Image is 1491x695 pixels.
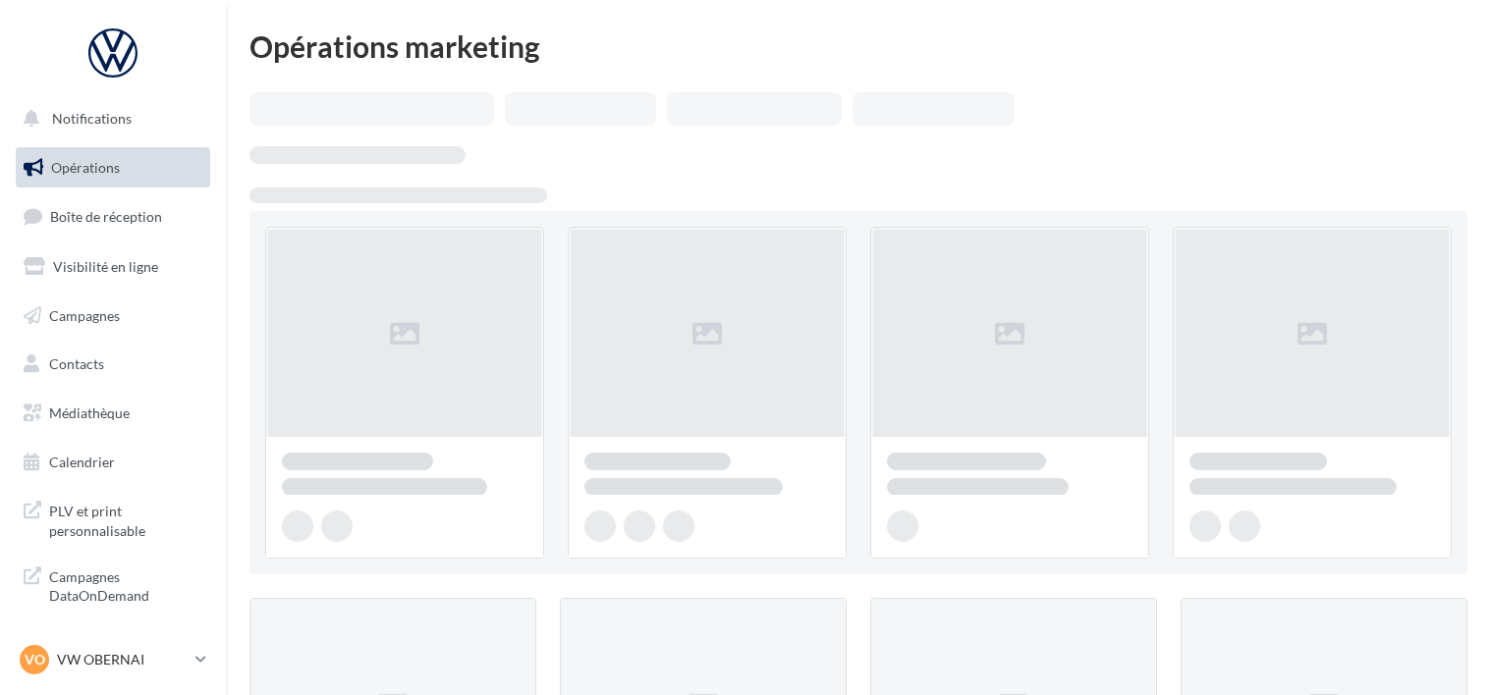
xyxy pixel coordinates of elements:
[49,355,104,372] span: Contacts
[12,295,214,337] a: Campagnes
[53,258,158,275] span: Visibilité en ligne
[49,306,120,323] span: Campagnes
[12,442,214,483] a: Calendrier
[49,563,202,606] span: Campagnes DataOnDemand
[12,246,214,288] a: Visibilité en ligne
[51,159,120,176] span: Opérations
[49,498,202,540] span: PLV et print personnalisable
[16,641,210,678] a: VO VW OBERNAI
[12,344,214,385] a: Contacts
[249,31,1467,61] div: Opérations marketing
[12,98,206,139] button: Notifications
[12,490,214,548] a: PLV et print personnalisable
[52,110,132,127] span: Notifications
[49,404,130,421] span: Médiathèque
[12,147,214,188] a: Opérations
[57,650,188,669] p: VW OBERNAI
[12,195,214,238] a: Boîte de réception
[12,556,214,614] a: Campagnes DataOnDemand
[25,650,45,669] span: VO
[50,208,162,225] span: Boîte de réception
[12,393,214,434] a: Médiathèque
[49,454,115,470] span: Calendrier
